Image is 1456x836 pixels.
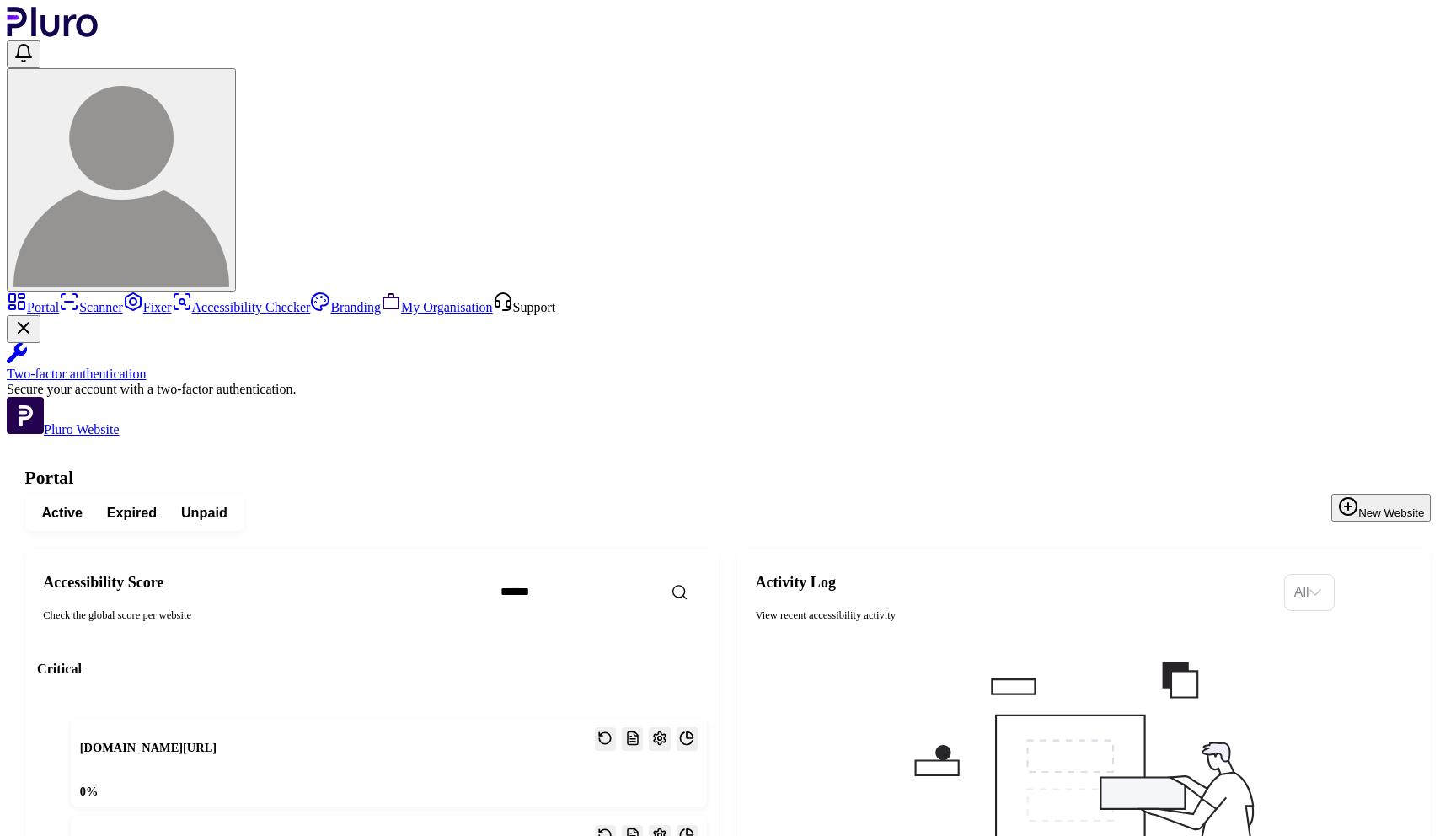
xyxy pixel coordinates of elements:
[7,367,1449,382] div: Two-factor authentication
[25,468,1432,489] h1: Portal
[80,740,217,757] h3: [DOMAIN_NAME][URL]
[489,576,750,608] input: Search
[80,784,99,801] div: 0 %
[169,500,240,527] button: Unpaid
[755,608,1271,623] div: View recent accessibility activity
[7,343,1449,382] a: Two-factor authentication
[41,504,83,522] span: Active
[123,300,172,314] a: Fixer
[7,68,236,292] button: User avatar
[649,727,670,751] button: Open settings
[7,315,40,343] button: Close Two-factor authentication notification
[94,500,169,527] button: Expired
[381,300,493,314] a: My Organisation
[7,382,1449,397] div: Secure your account with a two-factor authentication.
[43,574,476,592] h2: Accessibility Score
[493,300,556,314] a: Open Support screen
[43,608,476,623] div: Check the global score per website
[13,71,229,287] img: User avatar
[310,300,381,314] a: Branding
[7,40,40,68] button: Open notifications, you have undefined new notifications
[1284,574,1335,611] div: Set sorting
[29,500,94,527] button: Active
[7,300,59,314] a: Portal
[59,300,123,314] a: Scanner
[181,504,227,522] span: Unpaid
[595,727,616,751] button: Reset the cache
[7,422,120,437] a: Open Pluro Website
[622,727,643,751] button: Reports
[7,292,1449,437] aside: Sidebar menu
[172,300,311,314] a: Accessibility Checker
[1331,494,1431,522] button: New Website
[7,25,99,40] a: Logo
[37,661,707,679] h3: Critical
[755,574,1271,592] h2: Activity Log
[107,504,157,522] span: Expired
[677,727,698,751] button: Open website overview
